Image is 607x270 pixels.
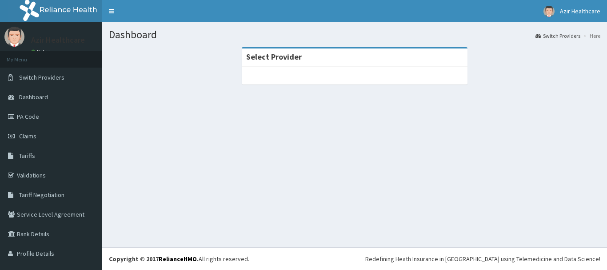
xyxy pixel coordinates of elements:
span: Azir Healthcare [560,7,600,15]
h1: Dashboard [109,29,600,40]
span: Switch Providers [19,73,64,81]
img: User Image [543,6,555,17]
div: Redefining Heath Insurance in [GEOGRAPHIC_DATA] using Telemedicine and Data Science! [365,254,600,263]
span: Claims [19,132,36,140]
li: Here [581,32,600,40]
span: Tariffs [19,152,35,160]
span: Dashboard [19,93,48,101]
a: Online [31,48,52,55]
footer: All rights reserved. [102,247,607,270]
a: RelianceHMO [159,255,197,263]
strong: Select Provider [246,52,302,62]
img: User Image [4,27,24,47]
span: Tariff Negotiation [19,191,64,199]
strong: Copyright © 2017 . [109,255,199,263]
a: Switch Providers [535,32,580,40]
p: Azir Healthcare [31,36,85,44]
